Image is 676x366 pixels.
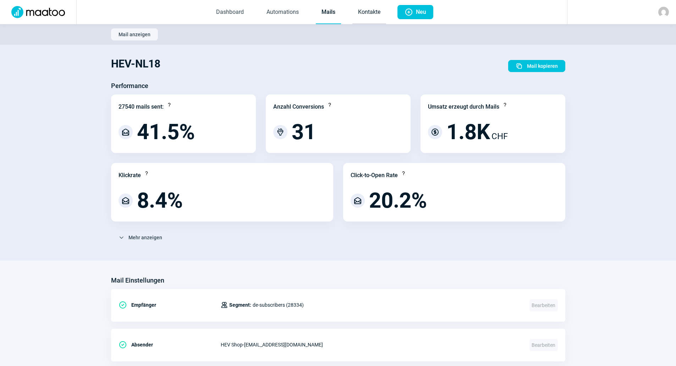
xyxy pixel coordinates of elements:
h3: Performance [111,80,148,92]
div: Klickrate [119,171,141,180]
span: 41.5% [137,121,195,143]
div: HEV Shop - [EMAIL_ADDRESS][DOMAIN_NAME] [221,338,521,352]
div: 27540 mails sent: [119,103,164,111]
span: Mail kopieren [527,60,558,72]
span: Mail anzeigen [119,29,150,40]
div: Empfänger [119,298,221,312]
a: Kontakte [352,1,386,24]
h1: HEV-NL18 [111,52,160,76]
a: Mails [316,1,341,24]
button: Mail kopieren [508,60,565,72]
h3: Mail Einstellungen [111,275,164,286]
span: 1.8K [446,121,490,143]
img: Logo [7,6,69,18]
img: avatar [658,7,669,17]
button: Mail anzeigen [111,28,158,40]
span: Segment: [229,301,251,309]
span: Bearbeiten [529,339,558,351]
span: Neu [416,5,426,19]
button: Mehr anzeigen [111,231,170,244]
a: Automations [261,1,304,24]
span: CHF [491,130,508,143]
div: Umsatz erzeugt durch Mails [428,103,499,111]
span: Mehr anzeigen [128,232,162,243]
button: Neu [397,5,433,19]
div: Absender [119,338,221,352]
span: 31 [292,121,316,143]
a: Dashboard [210,1,249,24]
span: 8.4% [137,190,183,211]
div: Click-to-Open Rate [351,171,398,180]
div: de-subscribers (28334) [221,298,304,312]
span: Bearbeiten [529,299,558,311]
div: Anzahl Conversions [273,103,324,111]
span: 20.2% [369,190,427,211]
